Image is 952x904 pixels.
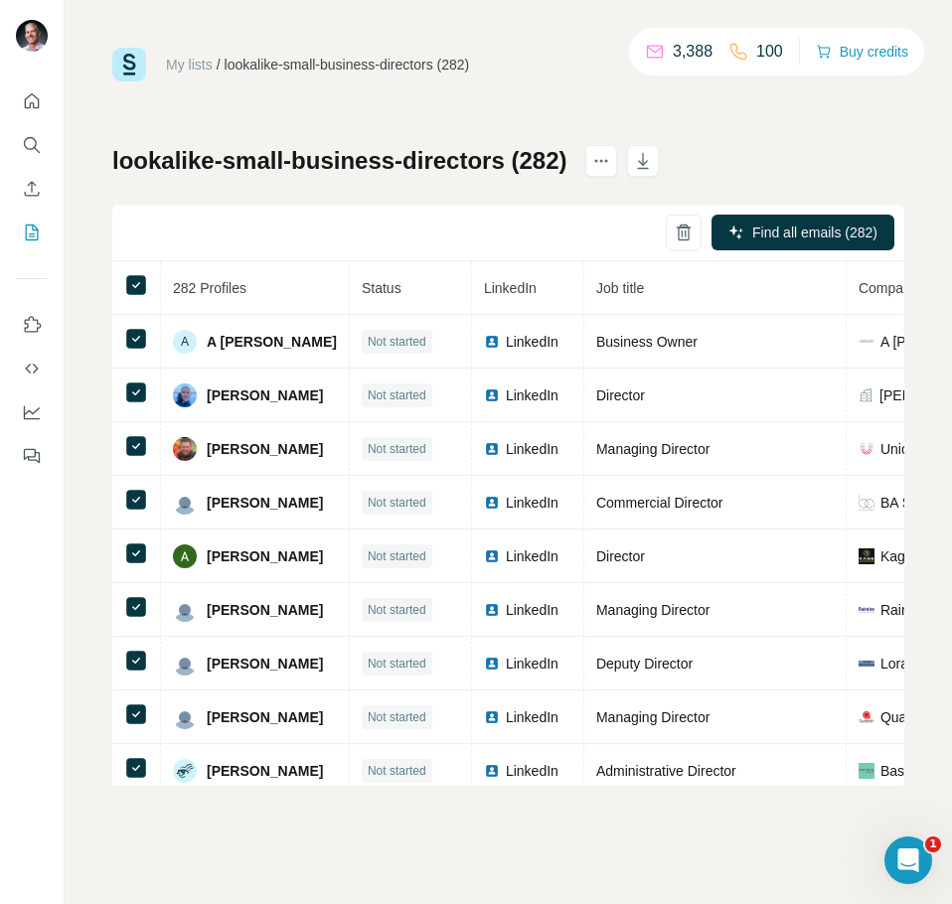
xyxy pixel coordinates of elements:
[207,600,323,620] span: [PERSON_NAME]
[859,548,874,564] img: company-logo
[585,145,617,177] button: actions
[368,440,426,458] span: Not started
[173,652,197,676] img: Avatar
[484,280,537,296] span: LinkedIn
[207,332,337,352] span: A [PERSON_NAME]
[207,546,323,566] span: [PERSON_NAME]
[859,602,874,618] img: company-logo
[16,20,48,52] img: Avatar
[596,763,736,779] span: Administrative Director
[173,280,246,296] span: 282 Profiles
[859,495,874,511] img: company-logo
[362,280,401,296] span: Status
[207,707,323,727] span: [PERSON_NAME]
[756,40,783,64] p: 100
[859,709,874,725] img: company-logo
[368,333,426,351] span: Not started
[506,385,558,405] span: LinkedIn
[484,387,500,403] img: LinkedIn logo
[112,145,567,177] h1: lookalike-small-business-directors (282)
[506,707,558,727] span: LinkedIn
[225,55,470,75] div: lookalike-small-business-directors (282)
[173,705,197,729] img: Avatar
[166,57,213,73] a: My lists
[16,215,48,250] button: My lists
[484,548,500,564] img: LinkedIn logo
[16,438,48,474] button: Feedback
[596,280,644,296] span: Job title
[596,656,693,672] span: Deputy Director
[859,340,874,343] img: company-logo
[173,437,197,461] img: Avatar
[173,598,197,622] img: Avatar
[859,441,874,457] img: company-logo
[484,763,500,779] img: LinkedIn logo
[173,544,197,568] img: Avatar
[484,656,500,672] img: LinkedIn logo
[368,386,426,404] span: Not started
[506,761,558,781] span: LinkedIn
[712,215,894,250] button: Find all emails (282)
[596,441,710,457] span: Managing Director
[368,708,426,726] span: Not started
[16,351,48,386] button: Use Surfe API
[207,493,323,513] span: [PERSON_NAME]
[506,332,558,352] span: LinkedIn
[16,307,48,343] button: Use Surfe on LinkedIn
[752,223,877,242] span: Find all emails (282)
[217,55,221,75] li: /
[506,439,558,459] span: LinkedIn
[368,547,426,565] span: Not started
[173,330,197,354] div: A
[368,494,426,512] span: Not started
[596,548,645,564] span: Director
[925,836,941,852] span: 1
[207,439,323,459] span: [PERSON_NAME]
[173,759,197,783] img: Avatar
[16,394,48,430] button: Dashboard
[368,655,426,673] span: Not started
[173,491,197,515] img: Avatar
[368,601,426,619] span: Not started
[859,280,918,296] span: Company
[859,656,874,672] img: company-logo
[884,836,932,884] iframe: Intercom live chat
[506,546,558,566] span: LinkedIn
[484,441,500,457] img: LinkedIn logo
[673,40,713,64] p: 3,388
[596,387,645,403] span: Director
[816,38,908,66] button: Buy credits
[484,495,500,511] img: LinkedIn logo
[596,709,710,725] span: Managing Director
[506,654,558,674] span: LinkedIn
[484,709,500,725] img: LinkedIn logo
[16,83,48,119] button: Quick start
[596,602,710,618] span: Managing Director
[16,171,48,207] button: Enrich CSV
[506,493,558,513] span: LinkedIn
[368,762,426,780] span: Not started
[207,761,323,781] span: [PERSON_NAME]
[173,383,197,407] img: Avatar
[207,654,323,674] span: [PERSON_NAME]
[112,48,146,81] img: Surfe Logo
[484,602,500,618] img: LinkedIn logo
[484,334,500,350] img: LinkedIn logo
[506,600,558,620] span: LinkedIn
[596,495,723,511] span: Commercial Director
[596,334,698,350] span: Business Owner
[16,127,48,163] button: Search
[207,385,323,405] span: [PERSON_NAME]
[859,763,874,779] img: company-logo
